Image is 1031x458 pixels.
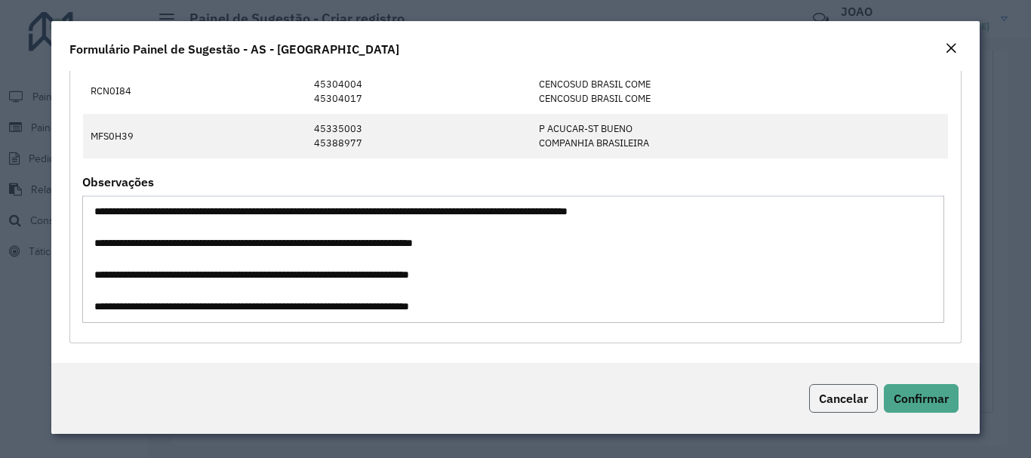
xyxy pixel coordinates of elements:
[531,114,820,158] td: P ACUCAR-ST BUENO COMPANHIA BRASILEIRA
[82,173,154,191] label: Observações
[884,384,959,413] button: Confirmar
[83,114,175,158] td: MFS0H39
[83,69,175,113] td: RCN0I84
[945,42,957,54] em: Fechar
[809,384,878,413] button: Cancelar
[819,391,868,406] span: Cancelar
[306,69,531,113] td: 45304004 45304017
[306,114,531,158] td: 45335003 45388977
[894,391,949,406] span: Confirmar
[940,39,962,59] button: Close
[531,69,820,113] td: CENCOSUD BRASIL COME CENCOSUD BRASIL COME
[69,40,399,58] h4: Formulário Painel de Sugestão - AS - [GEOGRAPHIC_DATA]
